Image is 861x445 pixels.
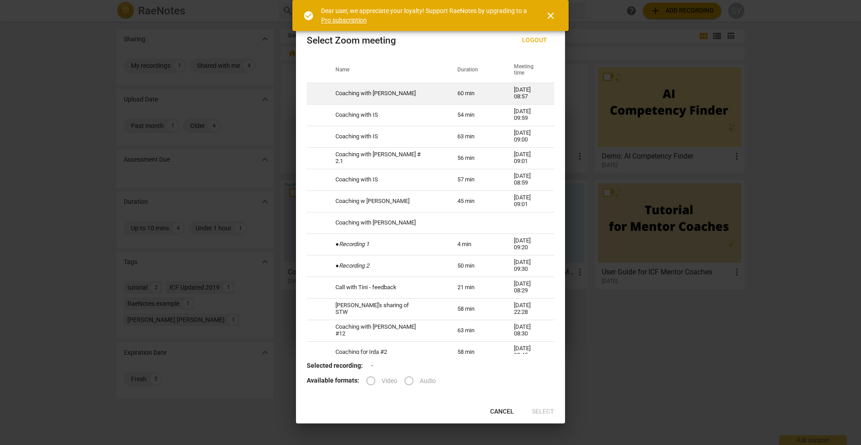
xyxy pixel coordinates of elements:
[447,126,503,147] td: 63 min
[325,104,447,126] td: Coaching with IS
[447,83,503,104] td: 60 min
[307,35,396,46] div: Select Zoom meeting
[540,5,561,26] button: Close
[447,57,503,83] th: Duration
[325,277,447,298] td: Call with Tini - feedback
[503,104,554,126] td: [DATE] 09:59
[420,376,436,386] span: Audio
[447,234,503,255] td: 4 min
[503,341,554,363] td: [DATE] 08:45
[325,169,447,190] td: Coaching with IS
[303,10,314,21] span: check_circle
[447,298,503,320] td: 58 min
[307,377,359,384] b: Available formats:
[325,341,447,363] td: Coaching for Irda #2
[447,147,503,169] td: 56 min
[503,83,554,104] td: [DATE] 08:57
[503,169,554,190] td: [DATE] 08:59
[503,277,554,298] td: [DATE] 08:29
[325,234,447,255] td: ●
[515,32,554,48] button: Logout
[307,362,363,369] b: Selected recording:
[325,126,447,147] td: Coaching with IS
[503,57,554,83] th: Meeting time
[325,212,447,234] td: Coaching with [PERSON_NAME]
[447,341,503,363] td: 58 min
[447,169,503,190] td: 57 min
[325,298,447,320] td: [PERSON_NAME]'s sharing of STW
[325,147,447,169] td: Coaching with [PERSON_NAME] # 2.1
[366,377,443,384] div: File type
[447,277,503,298] td: 21 min
[447,104,503,126] td: 54 min
[325,320,447,341] td: Coaching with [PERSON_NAME] #12
[447,320,503,341] td: 63 min
[503,126,554,147] td: [DATE] 09:00
[325,255,447,277] td: ●
[447,255,503,277] td: 50 min
[321,17,367,24] a: Pro subscription
[339,262,369,269] i: Recording 2
[325,83,447,104] td: Coaching with [PERSON_NAME]
[339,241,369,247] i: Recording 1
[382,376,397,386] span: Video
[503,190,554,212] td: [DATE] 09:01
[503,320,554,341] td: [DATE] 08:30
[483,404,521,420] button: Cancel
[325,57,447,83] th: Name
[503,255,554,277] td: [DATE] 09:30
[503,298,554,320] td: [DATE] 22:28
[490,407,514,416] span: Cancel
[545,10,556,21] span: close
[321,6,529,25] div: Dear user, we appreciate your loyalty! Support RaeNotes by upgrading to a
[503,147,554,169] td: [DATE] 09:01
[503,234,554,255] td: [DATE] 09:20
[325,190,447,212] td: Coaching w [PERSON_NAME]
[307,361,554,370] p: -
[447,190,503,212] td: 45 min
[522,36,547,45] span: Logout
